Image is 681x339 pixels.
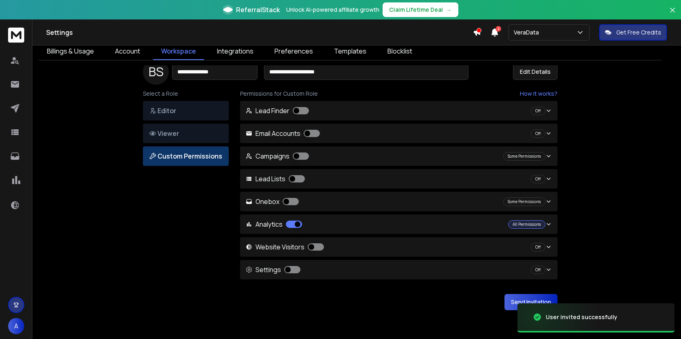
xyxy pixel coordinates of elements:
[266,43,321,60] a: Preferences
[240,237,558,257] button: Website Visitors Off
[246,197,299,206] p: Onebox
[246,151,309,161] p: Campaigns
[46,28,473,37] h1: Settings
[599,24,667,41] button: Get Free Credits
[39,43,102,60] a: Billings & Usage
[149,151,222,161] p: Custom Permissions
[149,129,222,138] p: Viewer
[383,2,458,17] button: Claim Lifetime Deal→
[246,242,324,252] p: Website Visitors
[546,313,617,321] div: User invited successfully
[531,107,545,115] div: Off
[531,266,545,274] div: Off
[246,265,300,275] p: Settings
[240,192,558,211] button: Onebox Some Permissions
[531,243,545,251] div: Off
[326,43,375,60] a: Templates
[531,129,545,138] div: Off
[504,294,558,310] button: Send Invitation
[240,124,558,143] button: Email Accounts Off
[149,106,222,116] p: Editor
[246,129,320,138] p: Email Accounts
[236,5,280,15] span: ReferralStack
[496,26,501,32] span: 2
[508,220,545,229] div: All Permissions
[240,146,558,166] button: Campaigns Some Permissions
[107,43,148,60] a: Account
[143,59,169,85] div: B S
[240,101,558,120] button: Lead Finder Off
[240,90,318,98] span: Permissions for Custom Role
[209,43,262,60] a: Integrations
[240,169,558,189] button: Lead Lists Off
[503,152,545,161] div: Some Permissions
[667,5,678,24] button: Close banner
[246,174,305,184] p: Lead Lists
[616,28,661,36] p: Get Free Credits
[513,64,558,80] button: Edit Details
[446,6,452,14] span: →
[143,90,229,98] p: Select a Role
[286,6,379,14] p: Unlock AI-powered affiliate growth
[240,260,558,279] button: Settings Off
[240,215,558,234] button: Analytics All Permissions
[379,43,420,60] a: Blocklist
[8,318,24,334] button: A
[520,90,558,98] a: How it works?
[514,28,542,36] p: VeraData
[503,197,545,206] div: Some Permissions
[246,219,302,229] p: Analytics
[246,106,309,116] p: Lead Finder
[531,175,545,183] div: Off
[153,43,204,60] a: Workspace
